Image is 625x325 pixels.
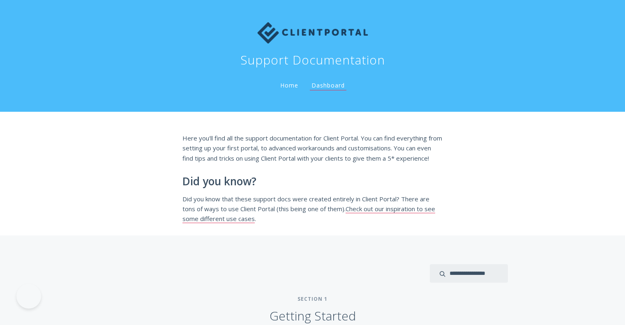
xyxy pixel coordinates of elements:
[182,175,443,188] h2: Did you know?
[182,194,443,224] p: Did you know that these support docs were created entirely in Client Portal? There are tons of wa...
[279,81,300,89] a: Home
[310,81,346,90] a: Dashboard
[430,264,508,283] input: search input
[16,284,41,309] iframe: Toggle Customer Support
[182,133,443,163] p: Here you'll find all the support documentation for Client Portal. You can find everything from se...
[240,52,385,68] h1: Support Documentation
